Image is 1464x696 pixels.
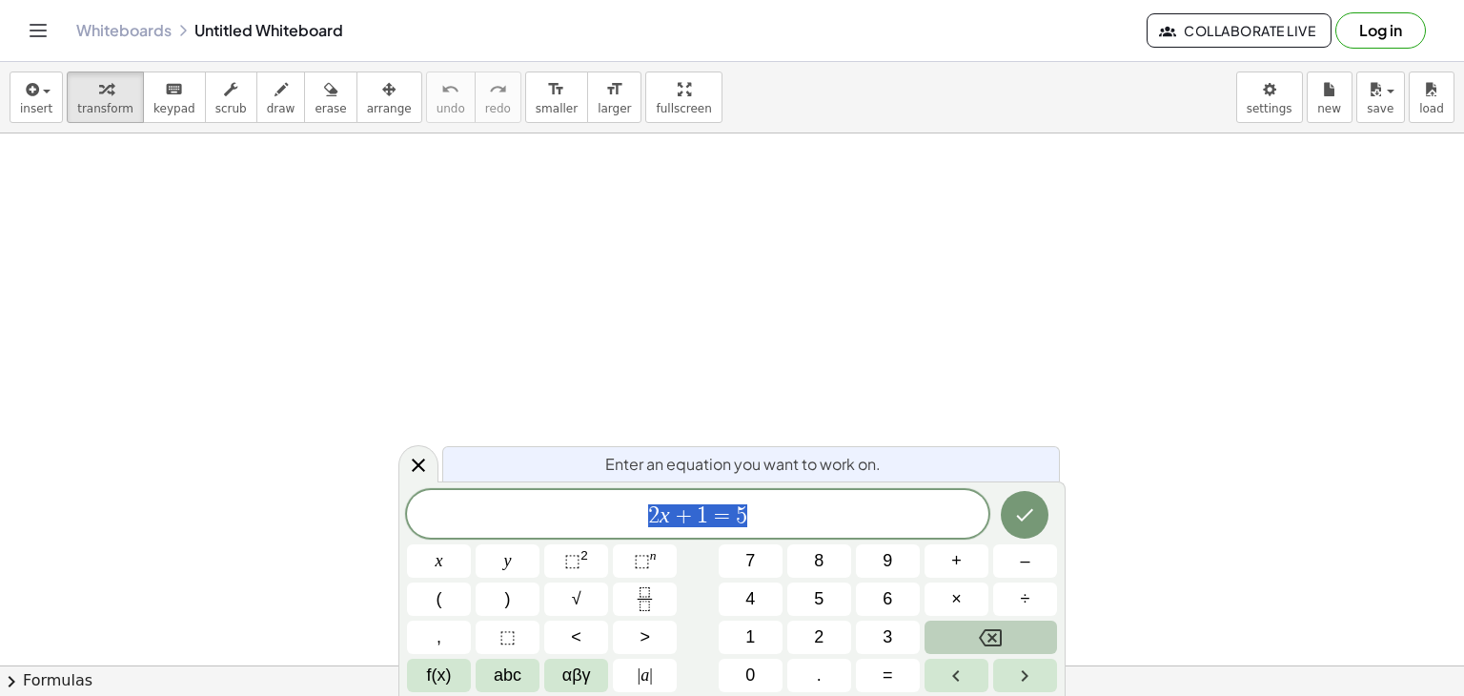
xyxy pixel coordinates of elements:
[1163,22,1315,39] span: Collaborate Live
[787,544,851,578] button: 8
[883,586,892,612] span: 6
[315,102,346,115] span: erase
[925,659,988,692] button: Left arrow
[441,78,459,101] i: undo
[407,544,471,578] button: x
[407,621,471,654] button: ,
[215,102,247,115] span: scrub
[856,583,920,616] button: 6
[745,624,755,650] span: 1
[165,78,183,101] i: keyboard
[613,659,677,692] button: Absolute value
[787,583,851,616] button: 5
[427,663,452,688] span: f(x)
[1147,13,1332,48] button: Collaborate Live
[562,663,591,688] span: αβγ
[1307,72,1352,123] button: new
[951,586,962,612] span: ×
[640,624,650,650] span: >
[547,78,565,101] i: format_size
[817,663,822,688] span: .
[1409,72,1454,123] button: load
[10,72,63,123] button: insert
[437,586,442,612] span: (
[745,586,755,612] span: 4
[1247,102,1292,115] span: settings
[925,544,988,578] button: Plus
[814,548,823,574] span: 8
[660,502,670,527] var: x
[649,665,653,685] span: |
[605,453,881,476] span: Enter an equation you want to work on.
[736,504,747,527] span: 5
[367,102,412,115] span: arrange
[645,72,722,123] button: fullscreen
[1317,102,1341,115] span: new
[745,663,755,688] span: 0
[544,583,608,616] button: Square root
[1367,102,1393,115] span: save
[304,72,356,123] button: erase
[613,583,677,616] button: Fraction
[787,659,851,692] button: .
[634,551,650,570] span: ⬚
[814,586,823,612] span: 5
[489,78,507,101] i: redo
[476,659,539,692] button: Alphabet
[476,583,539,616] button: )
[436,548,443,574] span: x
[564,551,580,570] span: ⬚
[143,72,206,123] button: keyboardkeypad
[475,72,521,123] button: redoredo
[1335,12,1426,49] button: Log in
[1419,102,1444,115] span: load
[1021,586,1030,612] span: ÷
[525,72,588,123] button: format_sizesmaller
[77,102,133,115] span: transform
[504,548,512,574] span: y
[598,102,631,115] span: larger
[993,659,1057,692] button: Right arrow
[572,586,581,612] span: √
[638,663,653,688] span: a
[571,624,581,650] span: <
[925,621,1057,654] button: Backspace
[153,102,195,115] span: keypad
[1001,491,1048,539] button: Done
[605,78,623,101] i: format_size
[883,663,893,688] span: =
[76,21,172,40] a: Whiteboards
[745,548,755,574] span: 7
[544,544,608,578] button: Squared
[267,102,295,115] span: draw
[925,583,988,616] button: Times
[23,15,53,46] button: Toggle navigation
[613,621,677,654] button: Greater than
[536,102,578,115] span: smaller
[437,624,441,650] span: ,
[883,624,892,650] span: 3
[697,504,708,527] span: 1
[67,72,144,123] button: transform
[505,586,511,612] span: )
[476,544,539,578] button: y
[426,72,476,123] button: undoundo
[883,548,892,574] span: 9
[407,583,471,616] button: (
[407,659,471,692] button: Functions
[256,72,306,123] button: draw
[993,544,1057,578] button: Minus
[356,72,422,123] button: arrange
[856,621,920,654] button: 3
[205,72,257,123] button: scrub
[993,583,1057,616] button: Divide
[787,621,851,654] button: 2
[499,624,516,650] span: ⬚
[20,102,52,115] span: insert
[437,102,465,115] span: undo
[544,659,608,692] button: Greek alphabet
[648,504,660,527] span: 2
[719,659,783,692] button: 0
[856,544,920,578] button: 9
[670,504,698,527] span: +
